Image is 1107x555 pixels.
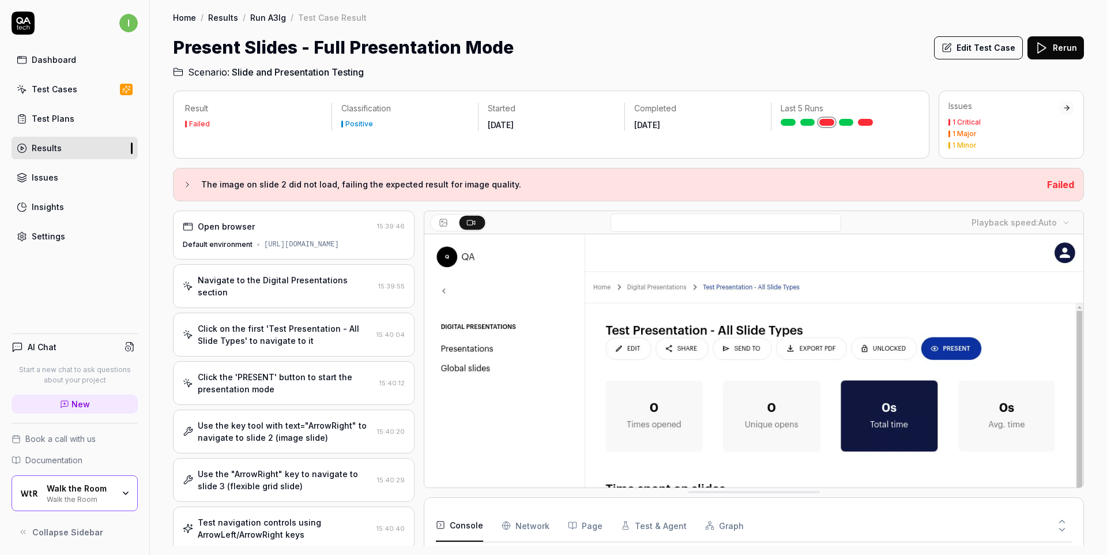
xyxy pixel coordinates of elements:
[634,103,762,114] p: Completed
[250,12,286,23] a: Run A3Ig
[198,371,375,395] div: Click the 'PRESENT' button to start the presentation mode
[12,107,138,130] a: Test Plans
[32,54,76,66] div: Dashboard
[378,282,405,290] time: 15:39:55
[1047,179,1074,190] span: Failed
[952,142,977,149] div: 1 Minor
[47,483,114,494] div: Walk the Room
[208,12,238,23] a: Results
[12,454,138,466] a: Documentation
[198,419,372,444] div: Use the key tool with text="ArrowRight" to navigate to slide 2 (image slide)
[173,12,196,23] a: Home
[12,166,138,189] a: Issues
[25,433,96,445] span: Book a call with us
[488,103,615,114] p: Started
[119,12,138,35] button: i
[948,100,1059,112] div: Issues
[934,36,1023,59] button: Edit Test Case
[186,65,229,79] span: Scenario:
[201,12,204,23] div: /
[12,433,138,445] a: Book a call with us
[379,379,405,387] time: 15:40:12
[32,230,65,242] div: Settings
[12,48,138,71] a: Dashboard
[377,222,405,230] time: 15:39:46
[621,509,687,542] button: Test & Agent
[183,239,253,250] div: Default environment
[32,526,103,538] span: Collapse Sidebar
[264,239,339,250] div: [URL][DOMAIN_NAME]
[32,171,58,183] div: Issues
[12,475,138,511] button: Walk the Room LogoWalk the RoomWalk the Room
[12,365,138,385] p: Start a new chat to ask questions about your project
[952,130,977,137] div: 1 Major
[28,341,57,353] h4: AI Chat
[32,142,62,154] div: Results
[198,274,374,298] div: Navigate to the Digital Presentations section
[341,103,469,114] p: Classification
[502,509,549,542] button: Network
[32,83,77,95] div: Test Cases
[198,468,372,492] div: Use the "ArrowRight" key to navigate to slide 3 (flexible grid slide)
[488,120,514,130] time: [DATE]
[201,178,1038,192] h3: The image on slide 2 did not load, failing the expected result for image quality.
[12,395,138,414] a: New
[32,201,64,213] div: Insights
[705,509,744,542] button: Graph
[25,454,82,466] span: Documentation
[291,12,293,23] div: /
[198,516,372,541] div: Test navigation controls using ArrowLeft/ArrowRight keys
[183,178,1038,192] button: The image on slide 2 did not load, failing the expected result for image quality.
[12,137,138,159] a: Results
[972,216,1057,228] div: Playback speed:
[12,196,138,218] a: Insights
[298,12,367,23] div: Test Case Result
[173,35,514,61] h1: Present Slides - Full Presentation Mode
[377,427,405,436] time: 15:40:20
[12,520,138,543] button: Collapse Sidebar
[12,78,138,100] a: Test Cases
[568,509,603,542] button: Page
[952,119,981,126] div: 1 Critical
[198,322,372,347] div: Click on the first 'Test Presentation - All Slide Types' to navigate to it
[32,112,74,125] div: Test Plans
[377,476,405,484] time: 15:40:29
[119,14,138,32] span: i
[1027,36,1084,59] button: Rerun
[173,65,364,79] a: Scenario:Slide and Presentation Testing
[376,331,405,339] time: 15:40:04
[634,120,660,130] time: [DATE]
[12,225,138,247] a: Settings
[198,220,255,232] div: Open browser
[71,398,90,410] span: New
[189,121,210,127] div: Failed
[243,12,246,23] div: /
[436,509,483,542] button: Console
[232,65,364,79] span: Slide and Presentation Testing
[781,103,908,114] p: Last 5 Runs
[376,524,405,532] time: 15:40:40
[47,494,114,503] div: Walk the Room
[185,103,322,114] p: Result
[19,483,40,504] img: Walk the Room Logo
[345,121,373,127] div: Positive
